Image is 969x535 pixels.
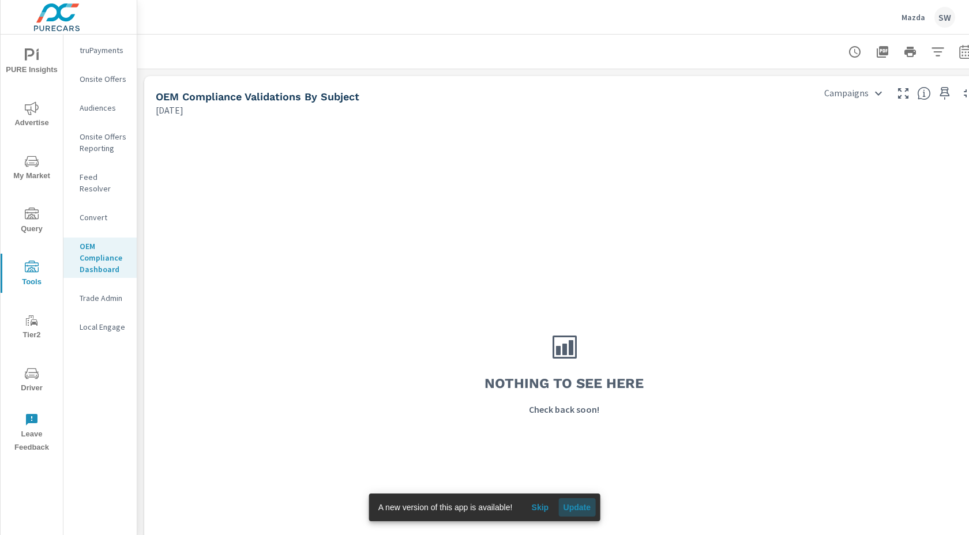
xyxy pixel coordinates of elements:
div: Onsite Offers [63,70,137,88]
p: Mazda [902,12,925,22]
p: Trade Admin [80,292,127,304]
p: Local Engage [80,321,127,333]
p: [DATE] [156,103,183,117]
div: truPayments [63,42,137,59]
span: Advertise [4,101,59,130]
p: Audiences [80,102,127,114]
button: "Export Report to PDF" [871,40,894,63]
p: Feed Resolver [80,171,127,194]
span: Driver [4,367,59,395]
div: nav menu [1,35,63,459]
span: Query [4,208,59,236]
span: Leave Feedback [4,413,59,454]
p: Check back soon! [529,402,599,416]
span: A new version of this app is available! [378,503,513,512]
span: Skip [526,502,554,513]
div: OEM Compliance Dashboard [63,238,137,278]
span: My Market [4,155,59,183]
div: Local Engage [63,318,137,336]
span: Tools [4,261,59,289]
div: Feed Resolver [63,168,137,197]
div: SW [934,7,955,28]
button: Print Report [899,40,922,63]
div: Trade Admin [63,289,137,307]
p: truPayments [80,44,127,56]
p: Convert [80,212,127,223]
p: OEM Compliance Dashboard [80,240,127,275]
p: Onsite Offers Reporting [80,131,127,154]
span: Save this to your personalized report [936,84,954,103]
button: Make Fullscreen [894,84,912,103]
span: PURE Insights [4,48,59,77]
button: Apply Filters [926,40,949,63]
h5: OEM Compliance Validations by Subject [156,91,359,103]
div: Onsite Offers Reporting [63,128,137,157]
div: Campaigns [817,83,889,103]
div: Convert [63,209,137,226]
button: Update [558,498,595,517]
p: Onsite Offers [80,73,127,85]
span: Tier2 [4,314,59,342]
span: This is a summary of OEM Compliance Validations by subject. Use the dropdown in the top right cor... [917,86,931,100]
h3: Nothing to see here [484,374,644,393]
span: Update [563,502,591,513]
button: Skip [521,498,558,517]
div: Audiences [63,99,137,116]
